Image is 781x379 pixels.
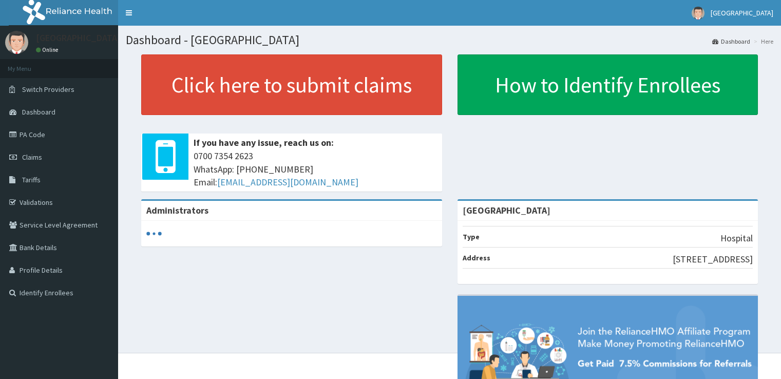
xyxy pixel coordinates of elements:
span: Claims [22,153,42,162]
b: Type [463,232,480,241]
h1: Dashboard - [GEOGRAPHIC_DATA] [126,33,773,47]
b: If you have any issue, reach us on: [194,137,334,148]
b: Administrators [146,204,208,216]
span: [GEOGRAPHIC_DATA] [711,8,773,17]
b: Address [463,253,490,262]
span: Switch Providers [22,85,74,94]
span: Dashboard [22,107,55,117]
a: Online [36,46,61,53]
p: Hospital [720,232,753,245]
p: [STREET_ADDRESS] [673,253,753,266]
p: [GEOGRAPHIC_DATA] [36,33,121,43]
li: Here [751,37,773,46]
img: User Image [5,31,28,54]
img: User Image [692,7,704,20]
span: 0700 7354 2623 WhatsApp: [PHONE_NUMBER] Email: [194,149,437,189]
span: Tariffs [22,175,41,184]
a: How to Identify Enrollees [458,54,758,115]
a: [EMAIL_ADDRESS][DOMAIN_NAME] [217,176,358,188]
strong: [GEOGRAPHIC_DATA] [463,204,550,216]
a: Dashboard [712,37,750,46]
svg: audio-loading [146,226,162,241]
a: Click here to submit claims [141,54,442,115]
